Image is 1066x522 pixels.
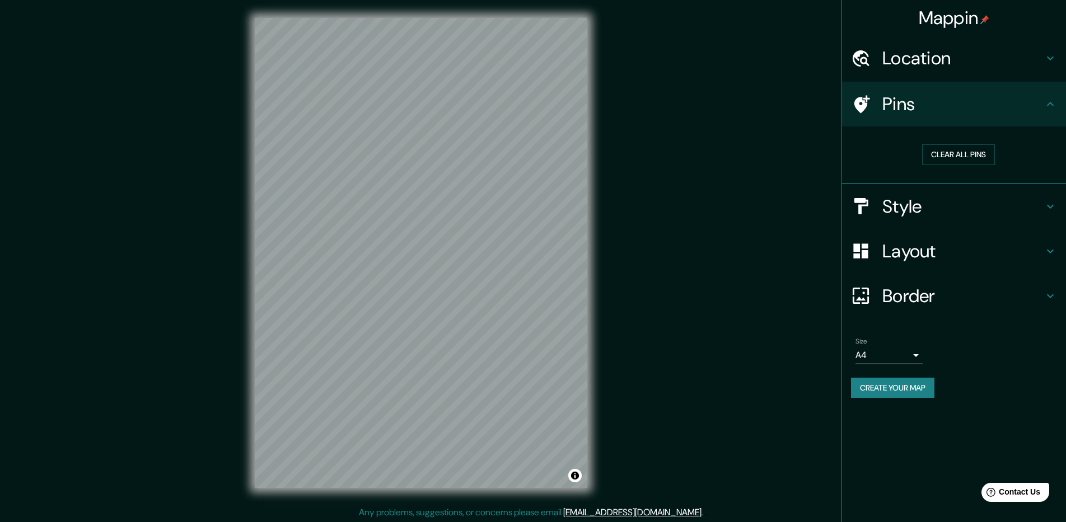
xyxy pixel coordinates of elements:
button: Clear all pins [922,144,995,165]
iframe: Help widget launcher [966,478,1054,510]
div: Location [842,36,1066,81]
a: [EMAIL_ADDRESS][DOMAIN_NAME] [563,506,702,518]
div: Pins [842,82,1066,126]
div: A4 [855,346,923,364]
div: . [705,506,707,519]
div: Layout [842,229,1066,274]
img: pin-icon.png [980,15,989,24]
div: Border [842,274,1066,318]
h4: Mappin [919,7,990,29]
canvas: Map [255,18,587,488]
h4: Style [882,195,1044,218]
h4: Location [882,47,1044,69]
h4: Border [882,285,1044,307]
div: Style [842,184,1066,229]
h4: Layout [882,240,1044,262]
p: Any problems, suggestions, or concerns please email . [359,506,703,519]
div: . [703,506,705,519]
button: Create your map [851,378,934,398]
label: Size [855,336,867,346]
h4: Pins [882,93,1044,115]
button: Toggle attribution [568,469,582,482]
